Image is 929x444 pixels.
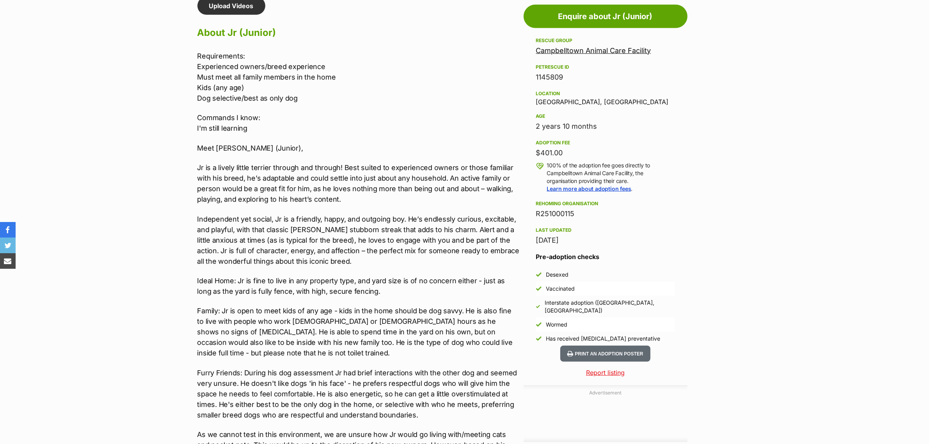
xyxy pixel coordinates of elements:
[524,368,687,377] a: Report listing
[536,272,542,277] img: Yes
[536,64,675,70] div: PetRescue ID
[536,46,651,55] a: Campbelltown Animal Care Facility
[536,252,675,261] h3: Pre-adoption checks
[197,275,520,297] p: Ideal Home: Jr is fine to live in any property type, and yard size is of no concern either - just...
[536,286,542,291] img: Yes
[536,113,675,119] div: Age
[546,321,568,329] div: Wormed
[536,72,675,83] div: 1145809
[524,385,687,442] div: Advertisement
[536,121,675,132] div: 2 years 10 months
[536,201,675,207] div: Rehoming organisation
[536,208,675,219] div: R251000115
[536,89,675,105] div: [GEOGRAPHIC_DATA], [GEOGRAPHIC_DATA]
[197,112,520,133] p: Commands I know: I'm still learning
[197,368,520,420] p: Furry Friends: During his dog assessment Jr had brief interactions with the other dog and seemed ...
[197,143,520,153] p: Meet [PERSON_NAME] (Junior),
[546,285,575,293] div: Vaccinated
[546,271,569,279] div: Desexed
[536,305,540,309] img: Yes
[197,305,520,358] p: Family: Jr is open to meet kids of any age - kids in the home should be dog savvy. He is also fin...
[536,91,675,97] div: Location
[197,162,520,204] p: Jr is a lively little terrier through and through! Best suited to experienced owners or those fam...
[536,235,675,246] div: [DATE]
[546,335,661,343] div: Has received [MEDICAL_DATA] preventative
[547,185,631,192] a: Learn more about adoption fees
[524,5,687,28] a: Enquire about Jr (Junior)
[536,322,542,327] img: Yes
[197,214,520,266] p: Independent yet social, Jr is a friendly, happy, and outgoing boy. He’s endlessly curious, excita...
[545,299,675,314] div: Interstate adoption ([GEOGRAPHIC_DATA], [GEOGRAPHIC_DATA])
[536,147,675,158] div: $401.00
[536,227,675,233] div: Last updated
[547,162,675,193] p: 100% of the adoption fee goes directly to Campbelltown Animal Care Facility, the organisation pro...
[536,37,675,44] div: Rescue group
[536,140,675,146] div: Adoption fee
[560,346,650,362] button: Print an adoption poster
[536,336,542,341] img: Yes
[197,24,520,41] h2: About Jr (Junior)
[197,51,520,103] p: Requirements: Experienced owners/breed experience Must meet all family members in the home Kids (...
